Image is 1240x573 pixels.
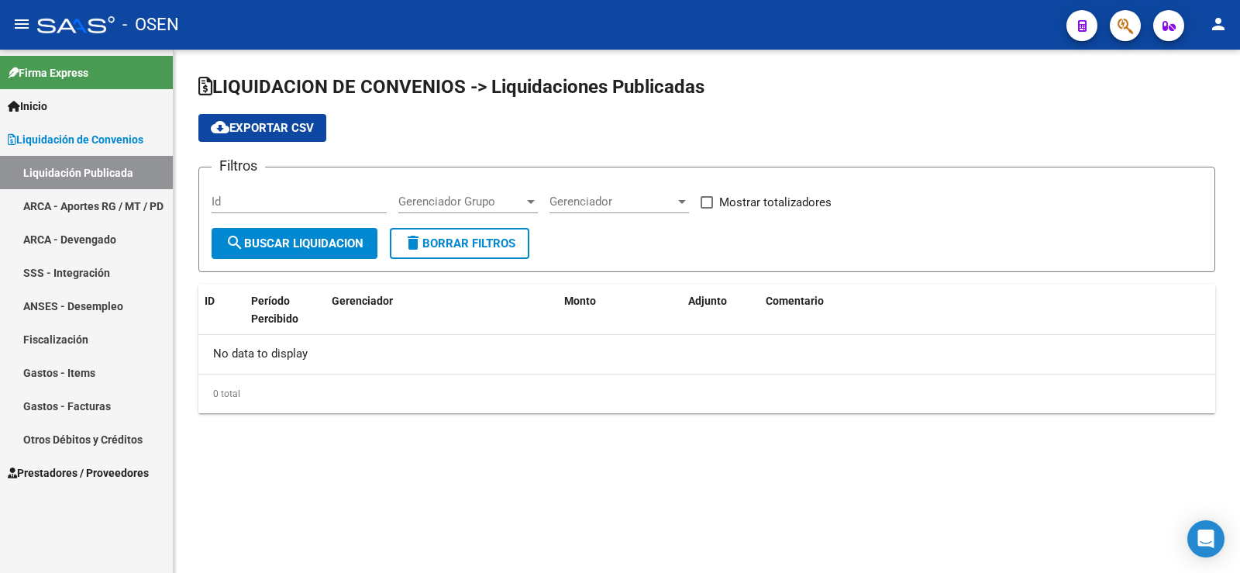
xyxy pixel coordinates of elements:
mat-icon: menu [12,15,31,33]
span: Inicio [8,98,47,115]
div: No data to display [198,335,1215,374]
span: Período Percibido [251,295,298,325]
span: Exportar CSV [211,121,314,135]
button: Exportar CSV [198,114,326,142]
span: Adjunto [688,295,727,307]
mat-icon: delete [404,233,422,252]
span: Borrar Filtros [404,236,515,250]
span: Buscar Liquidacion [226,236,363,250]
span: - OSEN [122,8,179,42]
div: 0 total [198,375,1215,413]
div: Open Intercom Messenger [1187,520,1224,557]
span: ID [205,295,215,307]
span: Gerenciador [332,295,393,307]
datatable-header-cell: Comentario [759,285,1215,353]
span: Mostrar totalizadores [719,193,832,212]
datatable-header-cell: Período Percibido [245,285,303,353]
span: LIQUIDACION DE CONVENIOS -> Liquidaciones Publicadas [198,76,704,98]
span: Gerenciador [549,195,675,209]
datatable-header-cell: Monto [558,285,682,353]
datatable-header-cell: ID [198,285,245,353]
datatable-header-cell: Gerenciador [325,285,558,353]
span: Firma Express [8,64,88,81]
span: Monto [564,295,596,307]
button: Buscar Liquidacion [212,228,377,259]
mat-icon: person [1209,15,1228,33]
span: Gerenciador Grupo [398,195,524,209]
span: Comentario [766,295,824,307]
h3: Filtros [212,155,265,177]
mat-icon: cloud_download [211,118,229,136]
span: Liquidación de Convenios [8,131,143,148]
datatable-header-cell: Adjunto [682,285,759,353]
span: Prestadores / Proveedores [8,464,149,482]
button: Borrar Filtros [390,228,529,259]
mat-icon: search [226,233,244,252]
